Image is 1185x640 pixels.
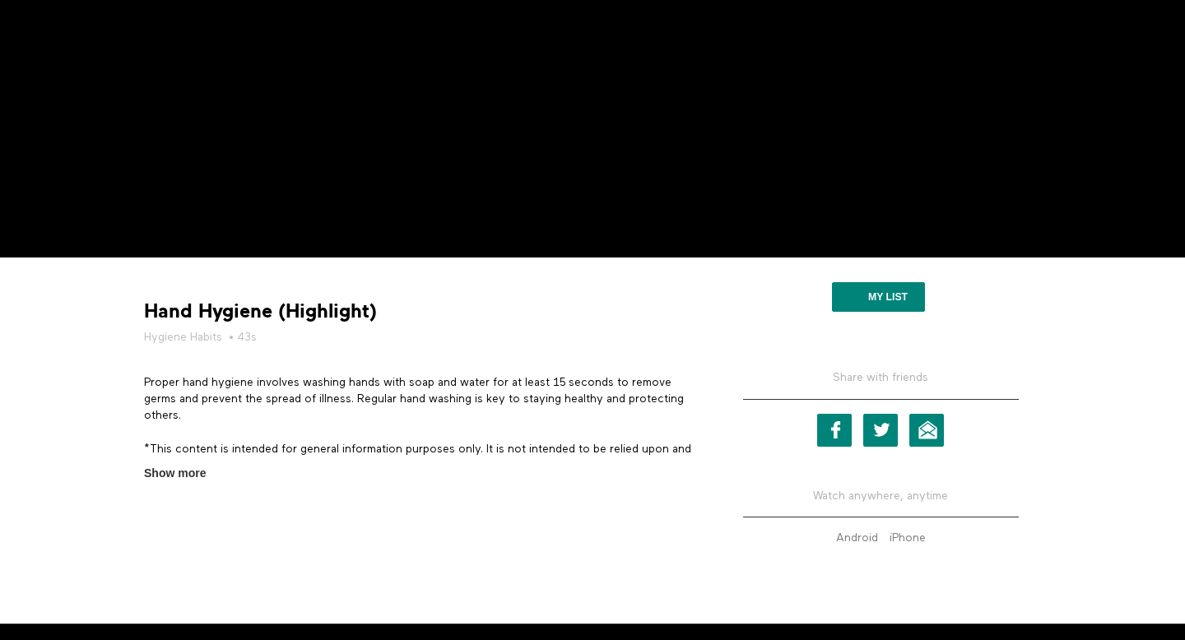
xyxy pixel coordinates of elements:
strong: Hand Hygiene (Highlight) [144,299,377,324]
p: *This content is intended for general information purposes only. It is not intended to be relied ... [144,441,695,508]
strong: iPhone [890,532,926,544]
h5: Watch anywhere, anytime [743,475,1019,517]
a: Facebook [817,414,852,447]
a: Android [832,532,882,544]
a: Hygiene Habits [144,329,222,346]
h5: Share with friends [743,369,1019,399]
a: Twitter [863,414,898,447]
button: My list [832,282,925,312]
h5: • 43s [144,329,695,346]
a: Email [909,414,944,447]
a: iPhone [885,532,930,544]
strong: Android [836,532,878,544]
p: Proper hand hygiene involves washing hands with soap and water for at least 15 seconds to remove ... [144,374,695,424]
span: Show more [144,465,206,482]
